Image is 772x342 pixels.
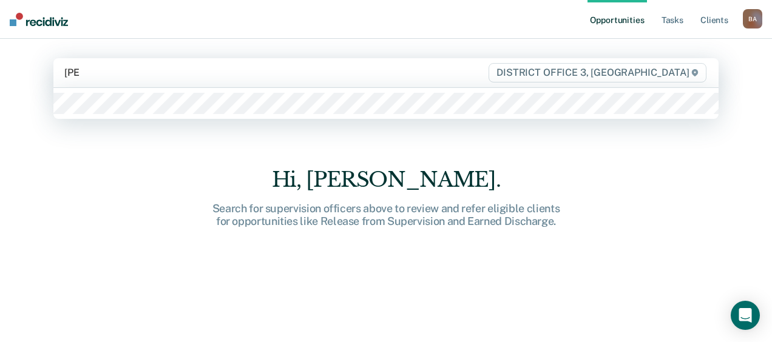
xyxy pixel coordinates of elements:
div: B A [743,9,762,29]
img: Recidiviz [10,13,68,26]
span: DISTRICT OFFICE 3, [GEOGRAPHIC_DATA] [489,63,706,82]
div: Open Intercom Messenger [731,301,760,330]
button: BA [743,9,762,29]
div: Hi, [PERSON_NAME]. [192,167,580,192]
div: Search for supervision officers above to review and refer eligible clients for opportunities like... [192,202,580,228]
